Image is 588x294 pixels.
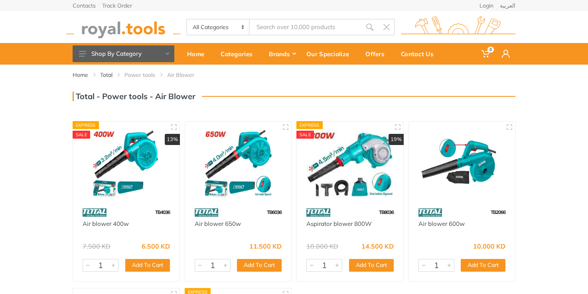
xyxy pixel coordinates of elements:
a: Offers [360,43,395,65]
div: 18.000 KD [306,243,338,249]
div: Contact Us [395,45,444,62]
img: 86.webp [195,206,219,220]
span: TB2066 [491,209,505,215]
a: Air blower 400w [83,220,129,227]
div: SALE [296,131,314,139]
span: 0 [487,47,494,53]
img: Royal Tools - Air blower 400w [80,129,172,198]
span: TB6036 [267,209,282,215]
div: 14.500 KD [361,243,394,249]
a: Total [100,71,112,79]
nav: breadcrumb [73,71,515,79]
input: Site search [250,19,361,35]
a: Air blower 650w [195,220,241,227]
div: 19% [389,134,404,145]
a: 0 [476,43,496,65]
img: Royal Tools - Air blower 600w [416,129,508,198]
img: 86.webp [306,206,330,220]
img: 86.webp [83,206,107,220]
a: Power tools [124,71,155,79]
button: Add To Cart [125,259,170,272]
div: Express [73,121,99,129]
button: Add To Cart [237,259,282,272]
span: TB8036 [379,209,394,215]
div: Our Specialize [301,45,360,62]
div: 11.500 KD [249,243,282,249]
img: 86.webp [418,206,442,220]
div: Brands [263,45,301,62]
div: 10.000 KD [473,243,505,249]
a: Home [182,43,215,65]
select: Category [187,20,250,35]
a: Track Order [102,3,132,8]
h3: Total - Power tools - Air Blower [73,92,195,101]
div: 7.500 KD [83,243,110,249]
li: Air Blower [167,71,206,79]
img: Royal Tools - Air blower 650w [192,129,284,198]
div: 13% [165,134,180,145]
img: Royal Tools - Aspirator blower 800W [304,129,396,198]
a: Home [73,71,88,79]
div: SALE [73,131,90,139]
a: Login [479,3,493,8]
a: العربية [500,3,515,8]
a: Aspirator blower 800W [306,220,372,227]
a: Contacts [73,3,96,8]
div: Offers [360,45,395,62]
div: Express [296,121,323,129]
img: royal.tools Logo [66,16,181,38]
div: 6.500 KD [142,243,170,249]
div: Categories [215,45,263,62]
button: Shop By Category [73,45,174,62]
div: Home [182,45,215,62]
span: TB4036 [155,209,170,215]
a: Categories [215,43,263,65]
button: Add To Cart [349,259,394,272]
img: royal.tools Logo [401,16,515,38]
a: Air blower 600w [418,220,465,227]
a: Contact Us [395,43,444,65]
button: Add To Cart [461,259,505,272]
a: Our Specialize [301,43,360,65]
